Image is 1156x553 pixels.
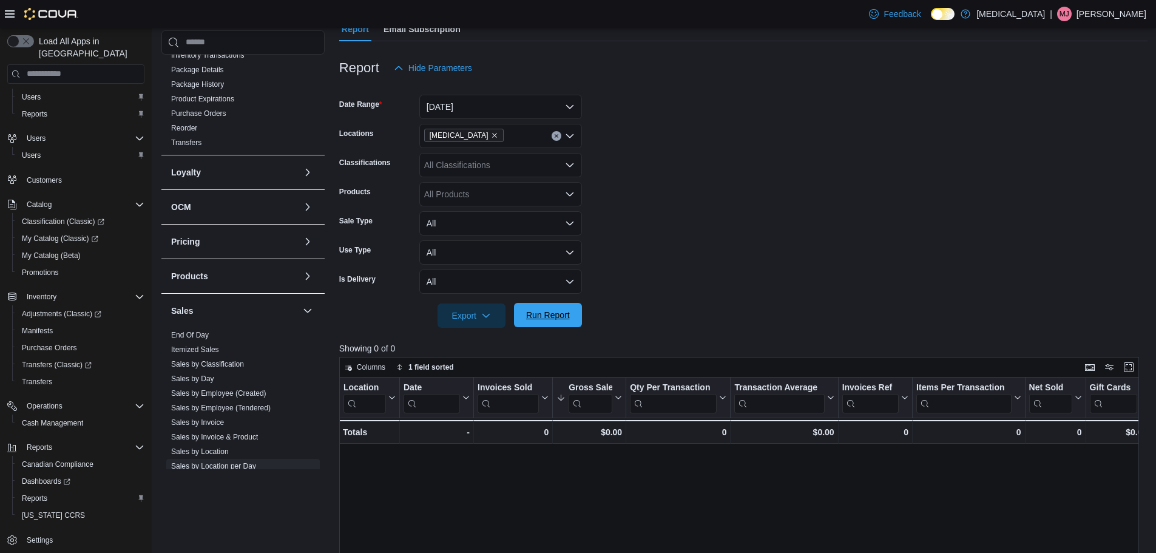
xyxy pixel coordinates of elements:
[17,265,144,280] span: Promotions
[22,460,93,469] span: Canadian Compliance
[404,382,460,413] div: Date
[12,356,149,373] a: Transfers (Classic)
[171,433,258,441] a: Sales by Invoice & Product
[419,270,582,294] button: All
[22,309,101,319] span: Adjustments (Classic)
[12,490,149,507] button: Reports
[1089,382,1137,413] div: Gift Card Sales
[22,151,41,160] span: Users
[171,124,197,132] a: Reorder
[171,388,266,398] span: Sales by Employee (Created)
[17,491,144,506] span: Reports
[1029,425,1081,439] div: 0
[300,304,315,318] button: Sales
[171,462,256,470] a: Sales by Location per Day
[339,245,371,255] label: Use Type
[27,175,62,185] span: Customers
[1029,382,1081,413] button: Net Sold
[552,131,561,141] button: Clear input
[161,328,325,537] div: Sales
[17,457,98,472] a: Canadian Compliance
[171,109,226,118] a: Purchase Orders
[842,382,898,393] div: Invoices Ref
[27,401,63,411] span: Operations
[2,398,149,415] button: Operations
[2,171,149,189] button: Customers
[342,17,369,41] span: Report
[12,473,149,490] a: Dashboards
[931,8,955,20] input: Dark Mode
[12,507,149,524] button: [US_STATE] CCRS
[34,35,144,59] span: Load All Apps in [GEOGRAPHIC_DATA]
[22,173,67,188] a: Customers
[478,425,549,439] div: 0
[171,359,244,369] span: Sales by Classification
[171,360,244,368] a: Sales by Classification
[17,341,144,355] span: Purchase Orders
[734,382,834,413] button: Transaction Average
[22,109,47,119] span: Reports
[419,240,582,265] button: All
[17,148,46,163] a: Users
[916,382,1021,413] button: Items Per Transaction
[300,269,315,283] button: Products
[171,201,298,213] button: OCM
[22,234,98,243] span: My Catalog (Classic)
[12,339,149,356] button: Purchase Orders
[565,131,575,141] button: Open list of options
[171,389,266,398] a: Sales by Employee (Created)
[171,447,229,456] span: Sales by Location
[22,251,81,260] span: My Catalog (Beta)
[27,443,52,452] span: Reports
[22,477,70,486] span: Dashboards
[171,375,214,383] a: Sales by Day
[171,95,234,103] a: Product Expirations
[343,382,386,413] div: Location
[343,382,386,393] div: Location
[339,129,374,138] label: Locations
[556,382,622,413] button: Gross Sales
[22,268,59,277] span: Promotions
[17,341,82,355] a: Purchase Orders
[343,382,396,413] button: Location
[17,90,144,104] span: Users
[171,461,256,471] span: Sales by Location per Day
[2,288,149,305] button: Inventory
[391,360,459,375] button: 1 field sorted
[339,274,376,284] label: Is Delivery
[408,62,472,74] span: Hide Parameters
[976,7,1045,21] p: [MEDICAL_DATA]
[565,160,575,170] button: Open list of options
[22,343,77,353] span: Purchase Orders
[17,491,52,506] a: Reports
[22,197,144,212] span: Catalog
[17,107,52,121] a: Reports
[17,358,96,372] a: Transfers (Classic)
[12,456,149,473] button: Canadian Compliance
[22,532,144,548] span: Settings
[22,377,52,387] span: Transfers
[389,56,477,80] button: Hide Parameters
[27,535,53,545] span: Settings
[22,172,144,188] span: Customers
[339,216,373,226] label: Sale Type
[478,382,549,413] button: Invoices Sold
[22,399,144,413] span: Operations
[17,307,144,321] span: Adjustments (Classic)
[916,382,1012,393] div: Items Per Transaction
[404,382,460,393] div: Date
[884,8,921,20] span: Feedback
[2,130,149,147] button: Users
[171,201,191,213] h3: OCM
[171,404,271,412] a: Sales by Employee (Tendered)
[491,132,498,139] button: Remove Muse from selection in this group
[171,270,208,282] h3: Products
[384,17,461,41] span: Email Subscription
[1089,382,1147,413] button: Gift Cards
[17,508,90,523] a: [US_STATE] CCRS
[404,382,470,413] button: Date
[916,425,1021,439] div: 0
[22,197,56,212] button: Catalog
